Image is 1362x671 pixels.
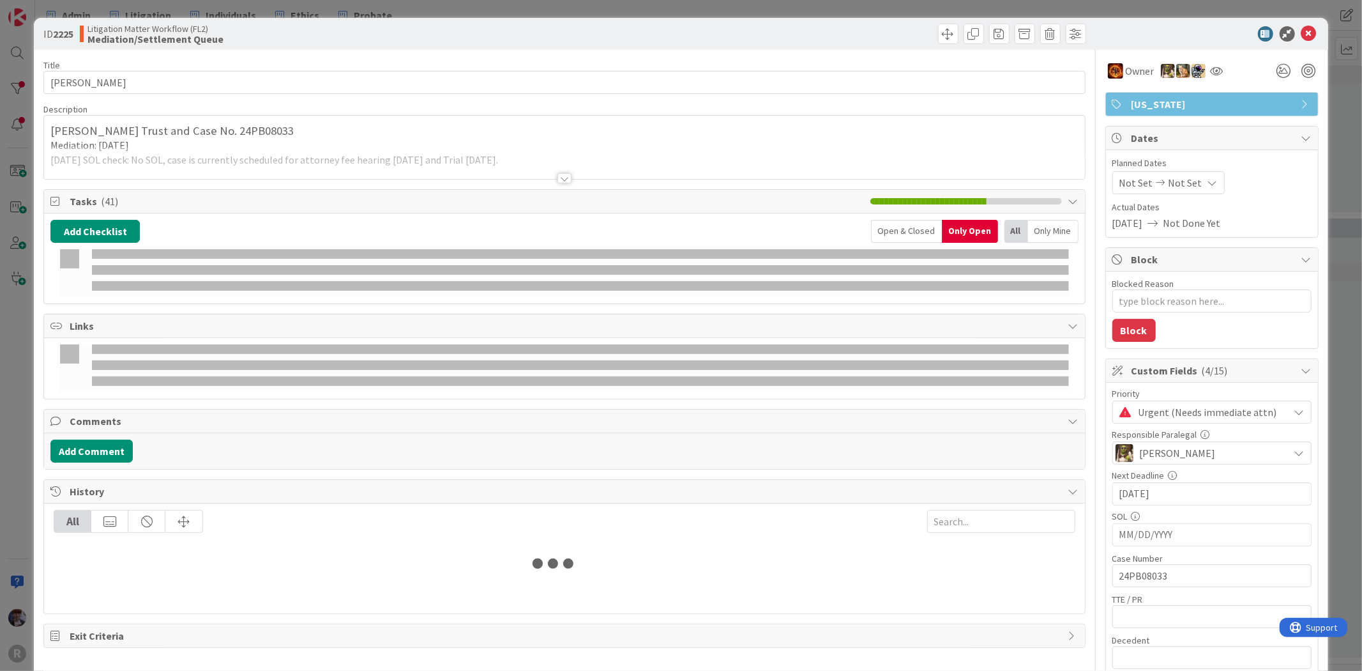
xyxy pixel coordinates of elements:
div: All [1004,220,1028,243]
input: MM/DD/YYYY [1119,524,1305,546]
span: Support [27,2,58,17]
span: History [70,484,1061,499]
span: Litigation Matter Workflow (FL2) [87,24,223,34]
span: Planned Dates [1112,157,1312,170]
span: [DATE] [1112,215,1143,231]
span: Comments [70,413,1061,429]
span: Custom Fields [1131,363,1295,378]
img: DG [1116,444,1133,462]
span: [US_STATE] [1131,96,1295,112]
div: Responsible Paralegal [1112,430,1312,439]
span: Exit Criteria [70,628,1061,644]
input: type card name here... [43,71,1085,94]
span: Not Set [1119,175,1153,190]
label: TTE / PR [1112,594,1143,605]
button: Add Checklist [50,220,140,243]
img: DG [1161,64,1175,78]
div: SOL [1112,512,1312,521]
span: ( 4/15 ) [1202,364,1228,377]
div: All [54,511,91,532]
span: Actual Dates [1112,201,1312,214]
div: Only Open [942,220,998,243]
div: Only Mine [1028,220,1078,243]
span: ( 41 ) [101,195,118,208]
span: Not Done Yet [1163,215,1221,231]
b: Mediation/Settlement Queue [87,34,223,44]
div: Open & Closed [871,220,942,243]
input: MM/DD/YYYY [1119,483,1305,505]
button: Block [1112,319,1156,342]
button: Add Comment [50,440,133,463]
span: [PERSON_NAME] [1140,445,1216,461]
span: ID [43,26,73,42]
b: 2225 [53,27,73,40]
label: Blocked Reason [1112,278,1174,289]
p: Mediation: [DATE] [50,138,1078,153]
input: Search... [927,510,1075,533]
img: SB [1176,64,1190,78]
label: Case Number [1112,553,1163,564]
span: Dates [1131,130,1295,146]
h3: [PERSON_NAME] Trust and Case No. 24PB08033 [50,124,1078,138]
img: TR [1108,63,1123,79]
label: Decedent [1112,635,1150,646]
span: Links [70,318,1061,334]
span: Tasks [70,194,863,209]
span: Block [1131,252,1295,267]
div: Next Deadline [1112,471,1312,480]
span: Urgent (Needs immediate attn) [1139,403,1283,421]
span: Not Set [1169,175,1202,190]
span: Description [43,104,87,115]
img: TM [1192,64,1206,78]
label: Title [43,59,60,71]
span: Owner [1126,63,1154,79]
div: Priority [1112,389,1312,398]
